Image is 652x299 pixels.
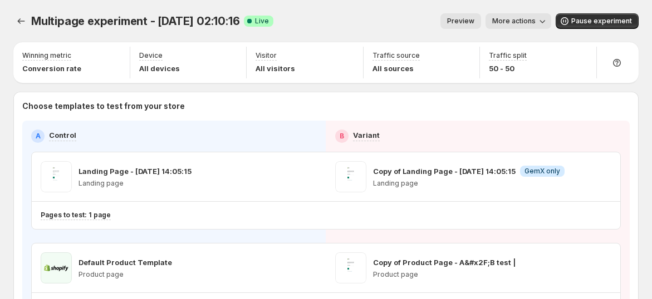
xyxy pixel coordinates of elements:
[335,161,366,192] img: Copy of Landing Page - Jun 12, 14:05:15
[79,166,192,177] p: Landing Page - [DATE] 14:05:15
[13,13,29,29] button: Experiments
[256,63,295,74] p: All visitors
[372,63,420,74] p: All sources
[571,17,632,26] span: Pause experiment
[440,13,481,29] button: Preview
[41,211,111,220] p: Pages to test: 1 page
[31,14,239,28] span: Multipage experiment - [DATE] 02:10:16
[373,166,516,177] p: Copy of Landing Page - [DATE] 14:05:15
[486,13,551,29] button: More actions
[340,132,344,141] h2: B
[22,51,71,60] p: Winning metric
[489,51,527,60] p: Traffic split
[256,51,277,60] p: Visitor
[36,132,41,141] h2: A
[373,270,516,279] p: Product page
[489,63,527,74] p: 50 - 50
[49,129,76,141] p: Control
[524,167,560,176] span: GemX only
[556,13,639,29] button: Pause experiment
[353,129,380,141] p: Variant
[79,270,172,279] p: Product page
[22,101,630,112] p: Choose templates to test from your store
[255,17,269,26] span: Live
[41,252,72,283] img: Default Product Template
[492,17,536,26] span: More actions
[373,179,565,188] p: Landing page
[139,63,180,74] p: All devices
[41,161,72,192] img: Landing Page - Jun 12, 14:05:15
[372,51,420,60] p: Traffic source
[79,179,192,188] p: Landing page
[373,257,516,268] p: Copy of Product Page - A&#x2F;B test |
[139,51,163,60] p: Device
[79,257,172,268] p: Default Product Template
[335,252,366,283] img: Copy of Product Page - A&#x2F;B test |
[447,17,474,26] span: Preview
[22,63,81,74] p: Conversion rate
